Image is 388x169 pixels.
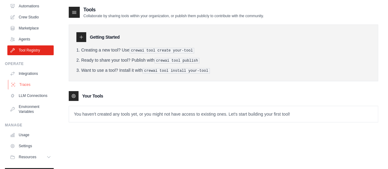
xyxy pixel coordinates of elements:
[82,93,103,99] h3: Your Tools
[7,69,54,79] a: Integrations
[76,67,371,74] li: Want to use a tool? Install it with
[69,106,378,122] p: You haven't created any tools yet, or you might not have access to existing ones. Let's start bui...
[7,91,54,101] a: LLM Connections
[5,61,54,66] div: Operate
[7,102,54,117] a: Environment Variables
[76,47,371,53] li: Creating a new tool? Use
[90,34,120,40] h3: Getting Started
[7,130,54,140] a: Usage
[83,6,264,13] h2: Tools
[7,1,54,11] a: Automations
[143,68,210,74] pre: crewai tool install your-tool
[155,58,200,63] pre: crewai tool publish
[129,48,194,53] pre: crewai tool create your-tool
[7,152,54,162] button: Resources
[83,13,264,18] p: Collaborate by sharing tools within your organization, or publish them publicly to contribute wit...
[76,57,371,63] li: Ready to share your tool? Publish with
[19,155,36,159] span: Resources
[7,45,54,55] a: Tool Registry
[7,34,54,44] a: Agents
[7,12,54,22] a: Crew Studio
[7,141,54,151] a: Settings
[5,123,54,128] div: Manage
[8,80,54,90] a: Traces
[7,23,54,33] a: Marketplace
